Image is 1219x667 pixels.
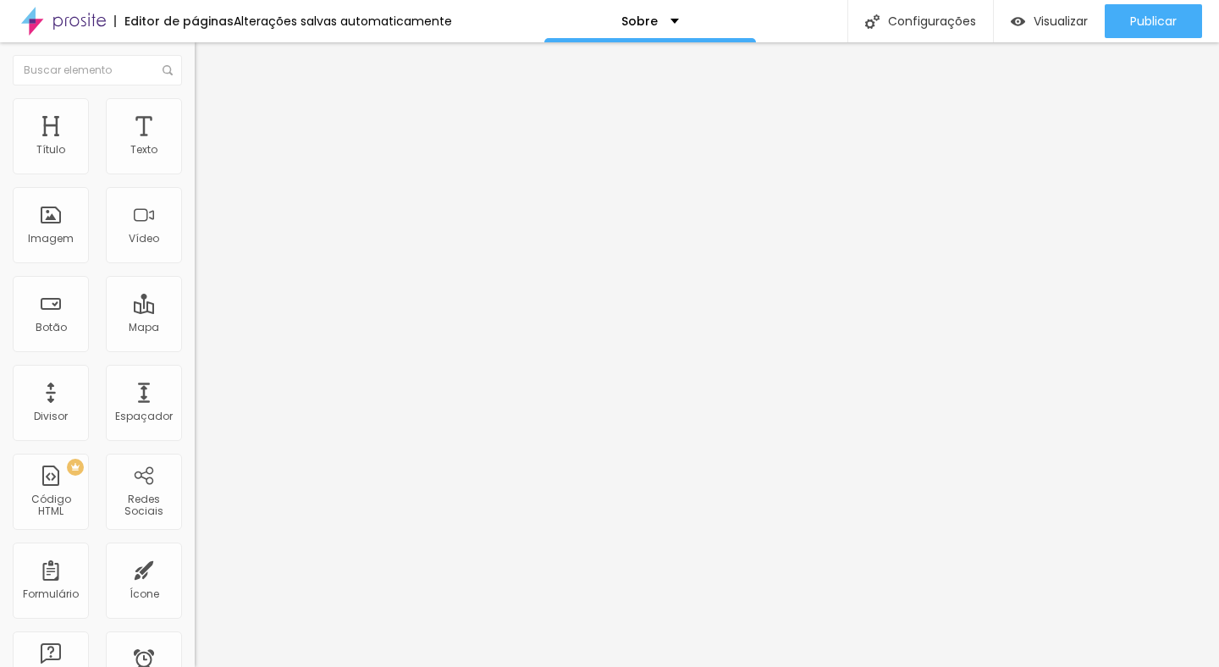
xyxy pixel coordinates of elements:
[36,144,65,156] div: Título
[129,322,159,333] div: Mapa
[621,15,658,27] p: Sobre
[163,65,173,75] img: Icone
[234,15,452,27] div: Alterações salvas automaticamente
[1011,14,1025,29] img: view-1.svg
[1105,4,1202,38] button: Publicar
[1034,14,1088,28] span: Visualizar
[114,15,234,27] div: Editor de páginas
[23,588,79,600] div: Formulário
[34,411,68,422] div: Divisor
[115,411,173,422] div: Espaçador
[36,322,67,333] div: Botão
[865,14,880,29] img: Icone
[1130,14,1177,28] span: Publicar
[17,493,84,518] div: Código HTML
[195,42,1219,667] iframe: Editor
[994,4,1105,38] button: Visualizar
[130,144,157,156] div: Texto
[13,55,182,85] input: Buscar elemento
[110,493,177,518] div: Redes Sociais
[129,233,159,245] div: Vídeo
[28,233,74,245] div: Imagem
[130,588,159,600] div: Ícone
